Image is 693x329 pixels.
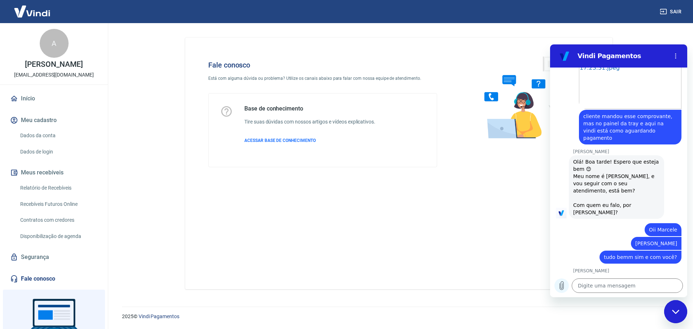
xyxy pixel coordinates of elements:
h6: Tire suas dúvidas com nossos artigos e vídeos explicativos. [244,118,375,126]
p: [EMAIL_ADDRESS][DOMAIN_NAME] [14,71,94,79]
span: ACESSAR BASE DE CONHECIMENTO [244,138,316,143]
p: [PERSON_NAME] [25,61,83,68]
a: Segurança [9,249,99,265]
iframe: Botão para abrir a janela de mensagens, conversa em andamento [664,300,687,323]
a: Recebíveis Futuros Online [17,197,99,212]
iframe: Janela de mensagens [550,44,687,297]
img: Fale conosco [470,49,580,146]
a: Fale conosco [9,271,99,287]
button: Meus recebíveis [9,165,99,181]
a: ACESSAR BASE DE CONHECIMENTO [244,137,375,144]
button: Meu cadastro [9,112,99,128]
a: Contratos com credores [17,213,99,228]
h4: Fale conosco [208,61,437,69]
a: Relatório de Recebíveis [17,181,99,195]
a: Vindi Pagamentos [139,313,179,319]
p: 2025 © [122,313,676,320]
img: Vindi [9,0,56,22]
a: Início [9,91,99,107]
p: Está com alguma dúvida ou problema? Utilize os canais abaixo para falar com nossa equipe de atend... [208,75,437,82]
h5: Base de conhecimento [244,105,375,112]
a: Disponibilização de agenda [17,229,99,244]
div: A [40,29,69,58]
button: Sair [658,5,684,18]
a: Dados de login [17,144,99,159]
a: Dados da conta [17,128,99,143]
